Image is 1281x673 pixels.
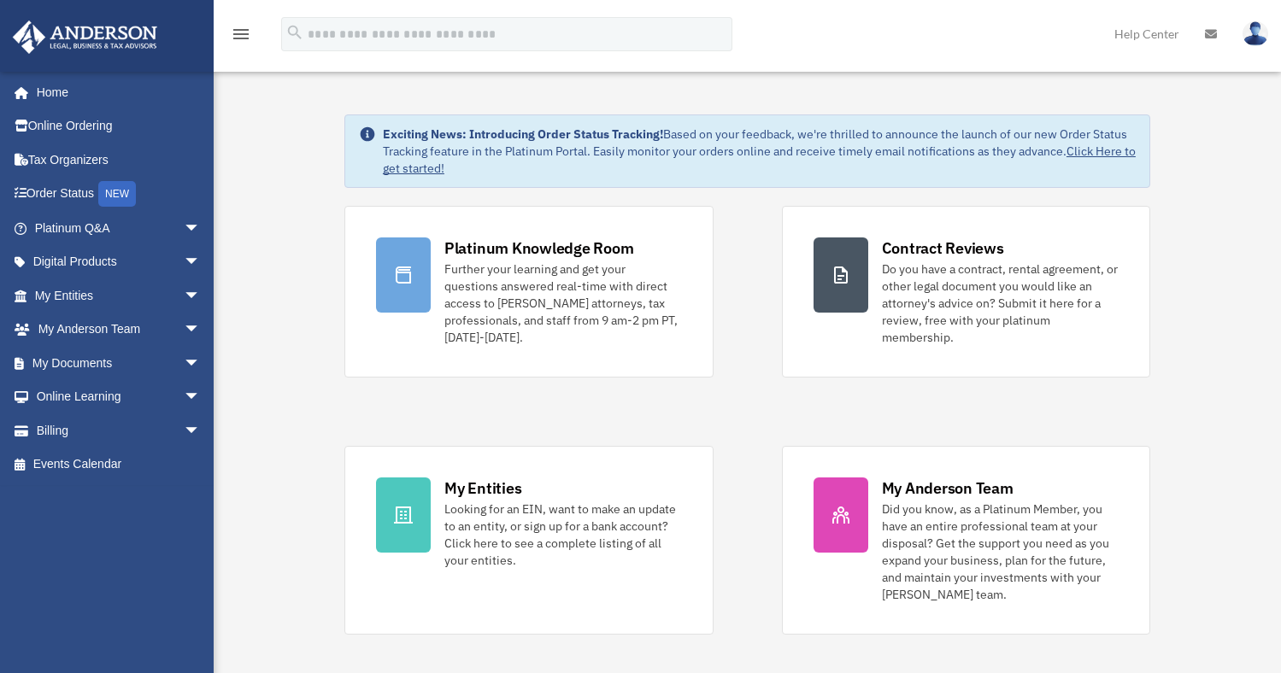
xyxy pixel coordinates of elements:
[1243,21,1268,46] img: User Pic
[98,181,136,207] div: NEW
[383,126,1136,177] div: Based on your feedback, we're thrilled to announce the launch of our new Order Status Tracking fe...
[444,477,521,499] div: My Entities
[184,245,218,280] span: arrow_drop_down
[184,346,218,381] span: arrow_drop_down
[444,500,682,569] div: Looking for an EIN, want to make an update to an entity, or sign up for a bank account? Click her...
[231,30,251,44] a: menu
[882,477,1014,499] div: My Anderson Team
[383,143,1136,176] a: Click Here to get started!
[12,75,218,109] a: Home
[383,126,663,142] strong: Exciting News: Introducing Order Status Tracking!
[344,206,714,377] a: Platinum Knowledge Room Further your learning and get your questions answered real-time with dire...
[12,143,226,177] a: Tax Organizers
[444,237,634,259] div: Platinum Knowledge Room
[231,24,251,44] i: menu
[12,346,226,380] a: My Documentsarrow_drop_down
[12,109,226,143] a: Online Ordering
[285,23,304,42] i: search
[882,500,1119,603] div: Did you know, as a Platinum Member, you have an entire professional team at your disposal? Get th...
[782,446,1151,635] a: My Anderson Team Did you know, as a Platinum Member, you have an entire professional team at your...
[12,313,226,347] a: My Anderson Teamarrow_drop_down
[882,260,1119,346] div: Do you have a contract, rental agreement, or other legal document you would like an attorney's ad...
[12,413,226,448] a: Billingarrow_drop_down
[184,211,218,246] span: arrow_drop_down
[444,260,682,346] div: Further your learning and get your questions answered real-time with direct access to [PERSON_NAM...
[882,237,1004,259] div: Contract Reviews
[782,206,1151,377] a: Contract Reviews Do you have a contract, rental agreement, or other legal document you would like...
[184,313,218,348] span: arrow_drop_down
[184,413,218,448] span: arrow_drop_down
[12,278,226,313] a: My Entitiesarrow_drop_down
[12,177,226,212] a: Order StatusNEW
[344,446,714,635] a: My Entities Looking for an EIN, want to make an update to an entity, or sign up for a bank accoun...
[8,20,162,54] img: Anderson Advisors Platinum Portal
[12,245,226,279] a: Digital Productsarrow_drop_down
[184,380,218,415] span: arrow_drop_down
[12,211,226,245] a: Platinum Q&Aarrow_drop_down
[184,278,218,313] span: arrow_drop_down
[12,448,226,482] a: Events Calendar
[12,380,226,414] a: Online Learningarrow_drop_down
